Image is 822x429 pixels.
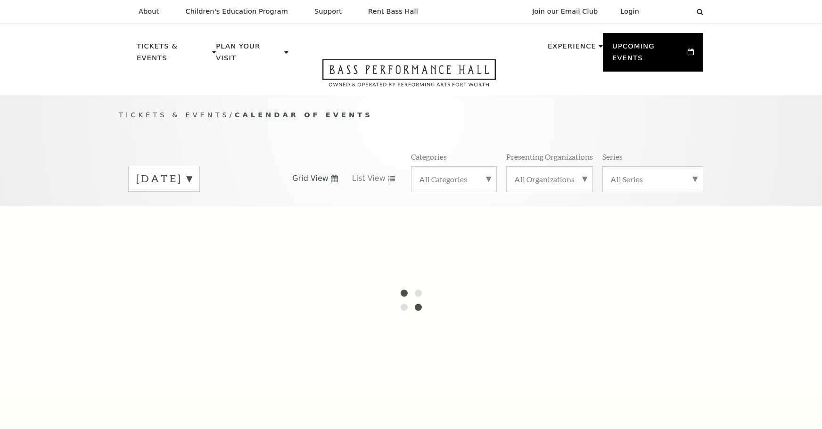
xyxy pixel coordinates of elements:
[139,8,159,16] p: About
[368,8,418,16] p: Rent Bass Hall
[602,152,623,162] p: Series
[506,152,593,162] p: Presenting Organizations
[419,174,489,184] label: All Categories
[137,40,210,69] p: Tickets & Events
[292,173,329,184] span: Grid View
[136,171,192,186] label: [DATE]
[119,109,703,121] p: /
[235,111,373,119] span: Calendar of Events
[610,174,695,184] label: All Series
[548,40,596,57] p: Experience
[514,174,585,184] label: All Organizations
[216,40,282,69] p: Plan Your Visit
[654,7,688,16] select: Select:
[314,8,342,16] p: Support
[185,8,288,16] p: Children's Education Program
[352,173,386,184] span: List View
[119,111,230,119] span: Tickets & Events
[612,40,685,69] p: Upcoming Events
[411,152,447,162] p: Categories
